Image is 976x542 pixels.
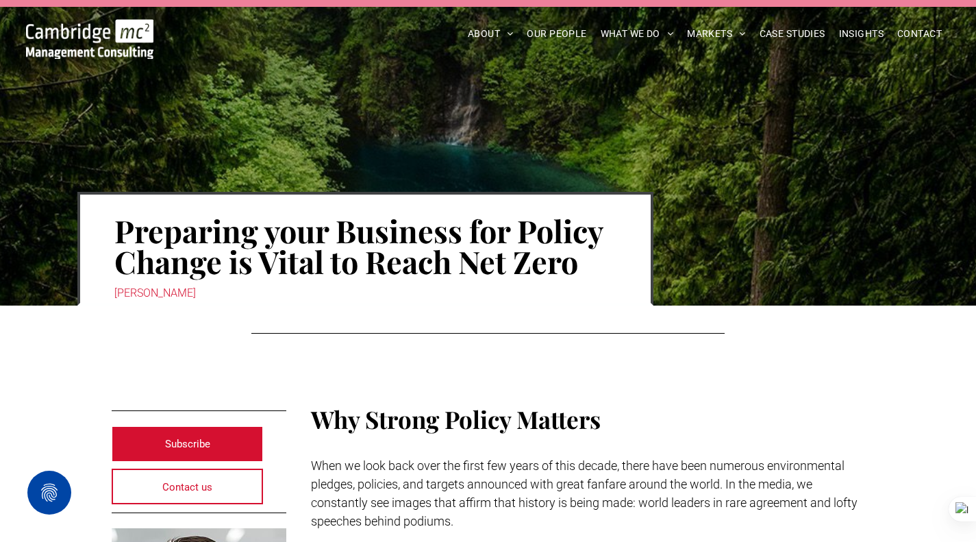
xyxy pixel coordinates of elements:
a: CASE STUDIES [753,23,832,45]
a: WHAT WE DO [594,23,681,45]
a: INSIGHTS [832,23,890,45]
h1: Preparing your Business for Policy Change is Vital to Reach Net Zero [114,214,616,278]
span: Why Strong Policy Matters [311,403,601,435]
div: [PERSON_NAME] [114,284,616,303]
img: Go to Homepage [26,19,153,59]
a: ABOUT [461,23,521,45]
a: CONTACT [890,23,949,45]
span: When we look back over the first few years of this decade, there have been numerous environmental... [311,458,858,528]
a: Contact us [112,469,264,504]
a: MARKETS [680,23,752,45]
a: OUR PEOPLE [520,23,593,45]
a: Subscribe [112,426,264,462]
span: Subscribe [165,427,210,461]
a: Your Business Transformed | Cambridge Management Consulting [26,21,153,36]
span: Contact us [162,470,212,504]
